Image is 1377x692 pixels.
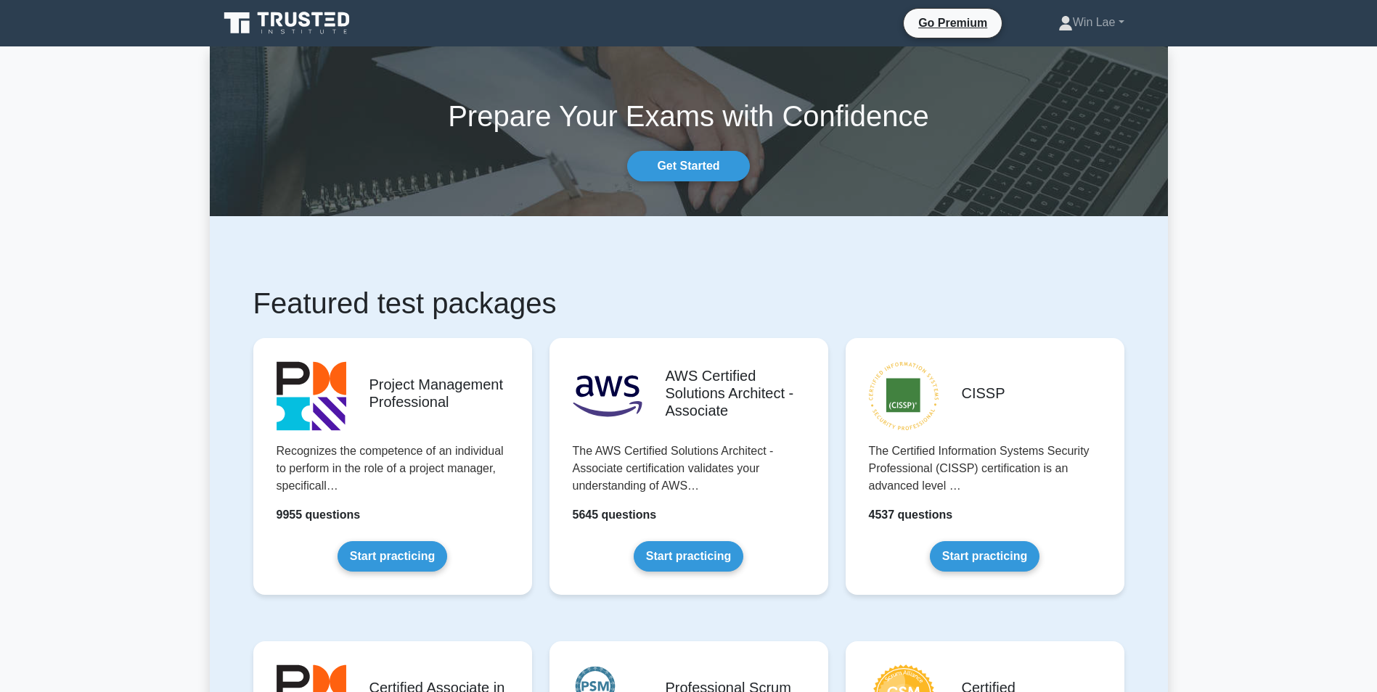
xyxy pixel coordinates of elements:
h1: Featured test packages [253,286,1124,321]
a: Start practicing [338,541,447,572]
a: Get Started [627,151,749,181]
a: Win Lae [1023,8,1159,37]
h1: Prepare Your Exams with Confidence [210,99,1168,133]
a: Start practicing [930,541,1039,572]
a: Go Premium [910,14,996,32]
a: Start practicing [634,541,743,572]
